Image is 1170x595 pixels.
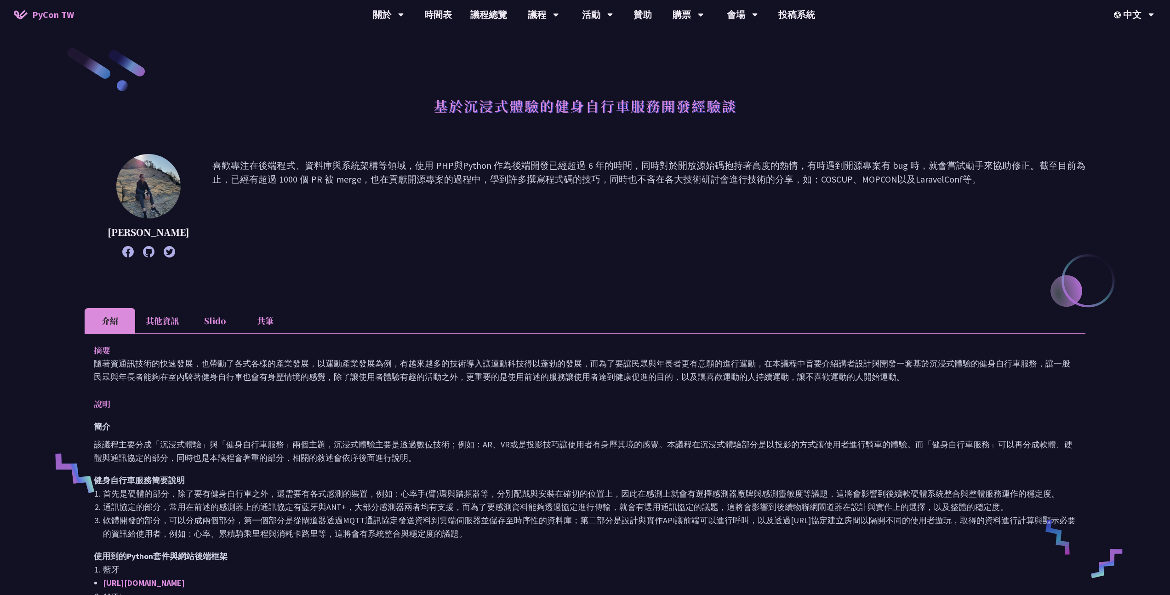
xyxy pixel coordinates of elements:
[103,487,1076,500] li: 首先是硬體的部分，除了要有健身自行車之外，還需要有各式感測的裝置，例如：心率手(臂)環與踏頻器等，分別配戴與安裝在確切的位置上，因此在感測上就會有選擇感測器廠牌與感測靈敏度等議題，這將會影響到後...
[116,154,181,218] img: Peter
[1114,11,1123,18] img: Locale Icon
[5,3,83,26] a: PyCon TW
[14,10,28,19] img: Home icon of PyCon TW 2025
[189,308,240,333] li: Slido
[94,438,1076,464] p: 該議程主要分成「沉浸式體驗」與「健身自行車服務」兩個主題，沉浸式體驗主要是透過數位技術；例如：AR、VR或是投影技巧讓使用者有身歷其境的感覺。本議程在沉浸式體驗部分是以投影的方式讓使用者進行騎車...
[85,308,135,333] li: 介紹
[212,159,1085,253] p: 喜歡專注在後端程式、資料庫與系統架構等領域，使用 PHP與Python 作為後端開發已經超過 6 年的時間，同時對於開放源始碼抱持著高度的熱情，有時遇到開源專案有 bug 時，就會嘗試動手來協助...
[94,474,1076,487] h2: 健身自行車服務簡要說明
[103,514,1076,540] li: 軟體開發的部分，可以分成兩個部分，第一個部分是從閘道器透過MQTT通訊協定發送資料到雲端伺服器並儲存至時序性的資料庫；第二部分是設計與實作API讓前端可以進行呼叫，以及透過[URL]協定建立房間...
[32,8,74,22] span: PyCon TW
[103,578,185,588] a: [URL][DOMAIN_NAME]
[135,308,189,333] li: 其他資訊
[94,343,1058,357] p: 摘要
[94,357,1076,383] p: 隨著資通訊技術的快速發展，也帶動了各式各樣的產業發展，以運動產業發展為例，有越來越多的技術導入讓運動科技得以蓬勃的發展，而為了要讓民眾與年長者更有意願的進行運動，在本議程中旨要介紹講者設計與開發...
[94,397,1058,411] p: 說明
[103,563,1076,576] li: 藍牙
[434,92,737,120] h1: 基於沉浸式體驗的健身自行車服務開發經驗談
[240,308,291,333] li: 共筆
[108,225,189,239] p: [PERSON_NAME]
[94,549,1076,563] h2: 使用到的Python套件與網站後端框架
[103,500,1076,514] li: 通訊協定的部分，常用在前述的感測器上的通訊協定有藍牙與ANT+，大部分感測器兩者均有支援，而為了要感測資料能夠透過協定進行傳輸，就會有選用通訊協定的議題，這將會影響到後續物聯網閘道器在設計與實作...
[94,420,1076,433] h2: 簡介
